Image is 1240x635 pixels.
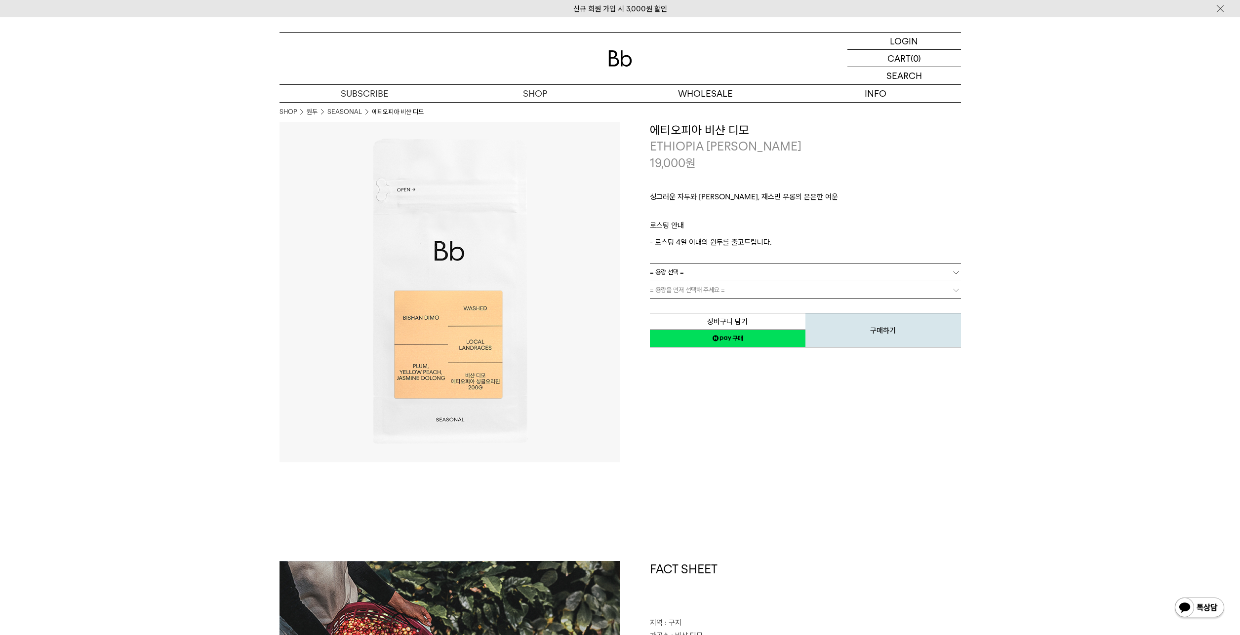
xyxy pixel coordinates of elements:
span: = 용량 선택 = [650,263,684,281]
h3: 에티오피아 비샨 디모 [650,122,961,139]
span: 지역 [650,618,663,627]
p: 로스팅 안내 [650,220,961,236]
a: 새창 [650,330,805,347]
span: = 용량을 먼저 선택해 주세요 = [650,281,725,299]
p: (0) [911,50,921,67]
h1: FACT SHEET [650,561,961,617]
a: SEASONAL [327,107,362,117]
img: 로고 [608,50,632,67]
img: 카카오톡 채널 1:1 채팅 버튼 [1174,597,1225,620]
a: CART (0) [847,50,961,67]
p: SEARCH [886,67,922,84]
p: CART [887,50,911,67]
li: 에티오피아 비샨 디모 [372,107,424,117]
span: 원 [685,156,696,170]
a: 원두 [307,107,318,117]
a: LOGIN [847,33,961,50]
p: ㅤ [650,208,961,220]
p: ETHIOPIA [PERSON_NAME] [650,138,961,155]
a: 신규 회원 가입 시 3,000원 할인 [573,4,667,13]
button: 장바구니 담기 [650,313,805,330]
p: WHOLESALE [620,85,791,102]
p: INFO [791,85,961,102]
p: 19,000 [650,155,696,172]
img: 에티오피아 비샨 디모 [280,122,620,462]
a: SHOP [450,85,620,102]
button: 구매하기 [805,313,961,347]
p: 싱그러운 자두와 [PERSON_NAME], 재스민 우롱의 은은한 여운 [650,191,961,208]
a: SUBSCRIBE [280,85,450,102]
a: SHOP [280,107,297,117]
p: - 로스팅 4일 이내의 원두를 출고드립니다. [650,236,961,248]
span: : 구지 [665,618,681,627]
p: LOGIN [890,33,918,49]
